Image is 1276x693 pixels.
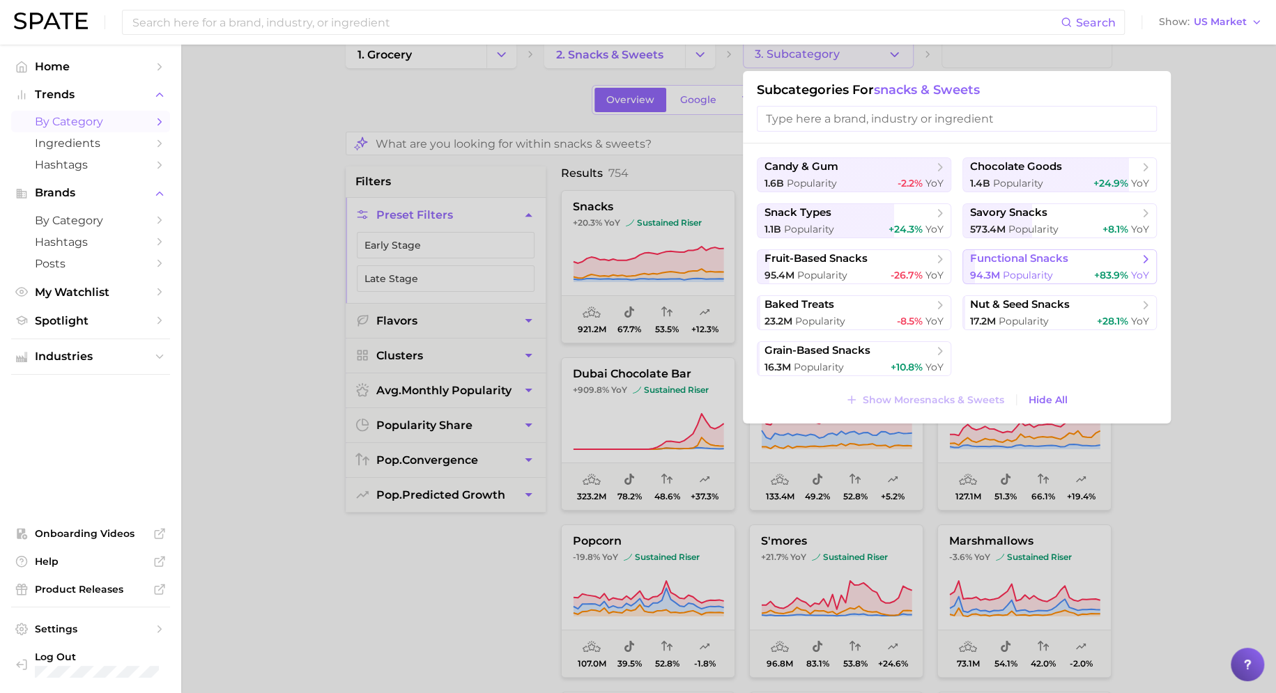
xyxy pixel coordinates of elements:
a: Posts [11,253,170,274]
button: Trends [11,84,170,105]
span: Ingredients [35,137,146,150]
span: by Category [35,115,146,128]
span: -2.2% [898,177,923,189]
span: snacks & sweets [874,82,980,98]
span: Hashtags [35,158,146,171]
span: 17.2m [970,315,996,327]
span: YoY [1131,223,1149,235]
button: candy & gum1.6b Popularity-2.2% YoY [757,157,951,192]
span: +8.1% [1102,223,1128,235]
a: Hashtags [11,231,170,253]
h1: Subcategories for [757,82,1157,98]
span: Popularity [999,315,1049,327]
span: YoY [925,223,944,235]
span: Show [1159,18,1190,26]
span: Spotlight [35,314,146,327]
span: US Market [1194,18,1247,26]
span: 23.2m [764,315,792,327]
a: Hashtags [11,154,170,176]
span: Hashtags [35,235,146,249]
span: 1.1b [764,223,781,235]
button: chocolate goods1.4b Popularity+24.9% YoY [962,157,1157,192]
span: fruit-based snacks [764,252,868,265]
span: 1.4b [970,177,990,189]
span: Trends [35,88,146,101]
span: My Watchlist [35,286,146,299]
span: snack types [764,206,831,219]
a: Spotlight [11,310,170,332]
a: Product Releases [11,579,170,600]
button: Show Moresnacks & sweets [842,390,1007,410]
span: +10.8% [891,361,923,373]
span: Brands [35,187,146,199]
span: YoY [1131,315,1149,327]
span: YoY [925,177,944,189]
span: Settings [35,623,146,635]
span: 94.3m [970,269,1000,281]
span: YoY [1131,269,1149,281]
span: candy & gum [764,160,838,173]
span: Popularity [784,223,834,235]
span: Popularity [794,361,844,373]
span: YoY [925,269,944,281]
input: Search here for a brand, industry, or ingredient [131,10,1061,34]
span: YoY [925,361,944,373]
button: baked treats23.2m Popularity-8.5% YoY [757,295,951,330]
button: nut & seed snacks17.2m Popularity+28.1% YoY [962,295,1157,330]
a: Ingredients [11,132,170,154]
button: Hide All [1025,391,1071,410]
button: Brands [11,182,170,203]
span: Popularity [797,269,847,281]
button: snack types1.1b Popularity+24.3% YoY [757,203,951,238]
input: Type here a brand, industry or ingredient [757,106,1157,132]
span: YoY [925,315,944,327]
a: by Category [11,210,170,231]
span: 1.6b [764,177,784,189]
span: Help [35,555,146,568]
span: +83.9% [1094,269,1128,281]
span: Home [35,60,146,73]
span: 16.3m [764,361,791,373]
a: Help [11,551,170,572]
span: Log Out [35,651,171,663]
button: savory snacks573.4m Popularity+8.1% YoY [962,203,1157,238]
span: Product Releases [35,583,146,595]
span: Industries [35,350,146,363]
span: Onboarding Videos [35,527,146,540]
button: ShowUS Market [1155,13,1266,31]
button: Industries [11,346,170,367]
span: Search [1076,16,1116,29]
button: functional snacks94.3m Popularity+83.9% YoY [962,249,1157,284]
img: SPATE [14,13,88,29]
button: grain-based snacks16.3m Popularity+10.8% YoY [757,341,951,376]
span: Popularity [1008,223,1059,235]
a: Log out. Currently logged in with e-mail spolansky@diginsights.com. [11,646,170,682]
span: Popularity [1003,269,1053,281]
span: 573.4m [970,223,1006,235]
a: by Category [11,111,170,132]
span: Popularity [993,177,1043,189]
a: My Watchlist [11,281,170,303]
button: fruit-based snacks95.4m Popularity-26.7% YoY [757,249,951,284]
span: by Category [35,214,146,227]
span: Hide All [1029,394,1068,406]
span: functional snacks [970,252,1068,265]
span: 95.4m [764,269,794,281]
span: baked treats [764,298,834,311]
a: Settings [11,618,170,639]
span: nut & seed snacks [970,298,1070,311]
span: -26.7% [891,269,923,281]
span: +24.3% [889,223,923,235]
a: Home [11,56,170,77]
a: Onboarding Videos [11,523,170,544]
span: chocolate goods [970,160,1062,173]
span: grain-based snacks [764,344,870,357]
span: Popularity [787,177,837,189]
span: YoY [1131,177,1149,189]
span: Show More snacks & sweets [863,394,1004,406]
span: +24.9% [1093,177,1128,189]
span: Posts [35,257,146,270]
span: savory snacks [970,206,1047,219]
span: -8.5% [897,315,923,327]
span: Popularity [795,315,845,327]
